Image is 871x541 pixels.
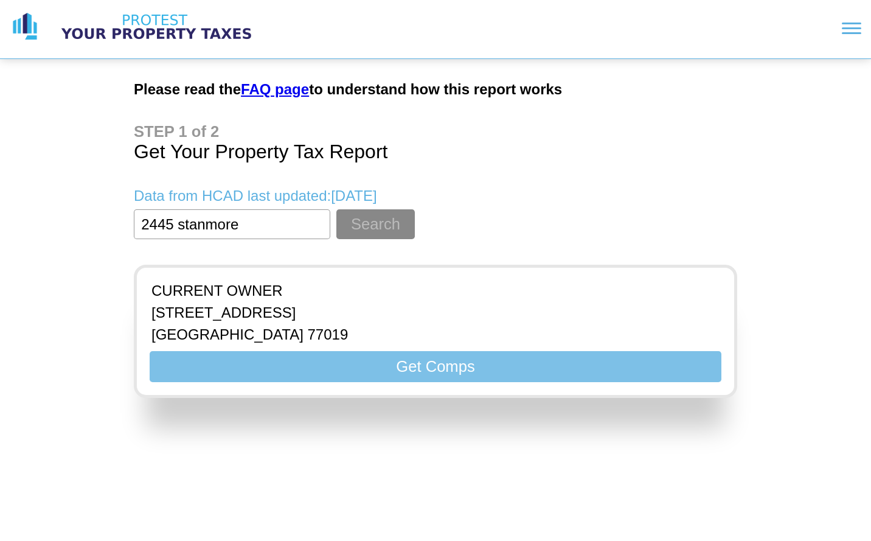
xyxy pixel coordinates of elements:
[151,304,348,321] p: [STREET_ADDRESS]
[134,123,737,163] h1: Get Your Property Tax Report
[336,209,415,239] button: Search
[134,209,330,239] input: Enter Property Address
[10,12,263,42] a: logo logo text
[10,12,40,42] img: logo
[241,81,309,97] a: FAQ page
[150,351,721,382] button: Get Comps
[151,326,348,343] p: [GEOGRAPHIC_DATA] 77019
[50,12,263,42] img: logo text
[151,282,348,299] p: CURRENT OWNER
[134,187,737,204] p: Data from HCAD last updated: [DATE]
[134,81,737,98] h2: Please read the to understand how this report works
